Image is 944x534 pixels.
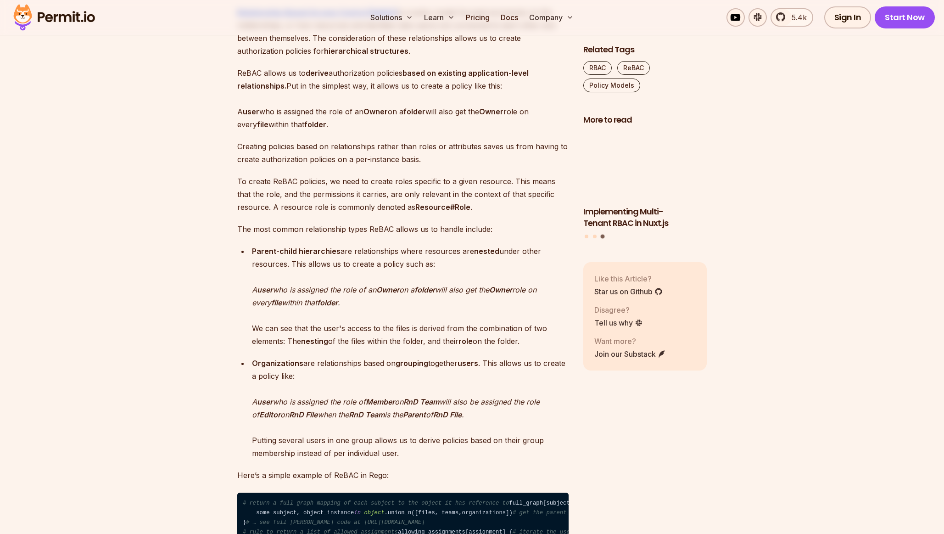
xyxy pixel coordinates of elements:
a: Policy Models [583,79,640,92]
a: Pricing [462,8,493,27]
strong: Organizations [252,359,303,368]
p: ReBAC allows us to authorization policies Put in the simplest way, it allows us to create a polic... [237,67,569,131]
em: on [395,397,403,406]
div: Posts [583,131,707,240]
em: A [252,285,257,294]
p: Like this Article? [594,273,663,284]
strong: Owner [479,107,503,116]
em: will also get the [435,285,489,294]
em: A [252,397,257,406]
em: on [280,410,289,419]
em: who is [273,397,295,406]
strong: derive [306,68,329,78]
strong: hierarchical structures [324,46,408,56]
img: Implementing Multi-Tenant RBAC in Nuxt.js [583,131,707,201]
a: Docs [497,8,522,27]
img: Permit logo [9,2,99,33]
em: . [338,298,340,307]
a: Sign In [824,6,871,28]
p: Want more? [594,336,666,347]
li: 3 of 3 [583,131,707,229]
p: Here’s a simple example of ReBAC in Rego: [237,469,569,482]
p: are relationships based on together . This allows us to create a policy like: Putting several use... [252,357,569,460]
p: The most common relationship types ReBAC allows us to handle include: [237,223,569,236]
strong: users [458,359,478,368]
strong: Owner [363,107,388,116]
strong: folder [403,107,425,116]
a: ReBAC [617,61,650,75]
p: are relationships where resources are under other resources. This allows us to create a policy su... [252,245,569,348]
span: # get the parent_id the subject is referring [513,510,661,516]
em: of [426,410,433,419]
strong: grouping [396,359,428,368]
em: within that [282,298,317,307]
em: assigned the role of an [297,285,376,294]
button: Go to slide 1 [585,235,588,239]
h2: Related Tags [583,44,707,56]
em: assigned the role of [297,397,366,406]
p: To create ReBAC policies, we need to create roles specific to a given resource. This means that t... [237,175,569,214]
button: Company [525,8,577,27]
button: Learn [420,8,458,27]
strong: Member [366,397,395,406]
p: Disagree? [594,304,643,315]
a: 5.4k [771,8,813,27]
em: role on every [252,285,536,307]
strong: RnD File [289,410,318,419]
strong: Owner [489,285,512,294]
strong: Parent [403,410,426,419]
em: who is [273,285,295,294]
strong: folder [317,298,338,307]
strong: folder [414,285,435,294]
button: Go to slide 2 [593,235,597,239]
strong: role [458,337,473,346]
em: on a [399,285,414,294]
span: # … see full [PERSON_NAME] code at [URL][DOMAIN_NAME] [246,519,425,526]
strong: user [257,285,273,294]
a: Join our Substack [594,349,666,360]
strong: user [243,107,259,116]
a: Star us on Github [594,286,663,297]
strong: RnD Team [349,410,385,419]
strong: RnD File [433,410,462,419]
strong: file [257,120,268,129]
a: Start Now [875,6,935,28]
em: when the [318,410,349,419]
p: Creating policies based on relationships rather than roles or attributes saves us from having to ... [237,140,569,166]
button: Solutions [367,8,417,27]
button: Go to slide 3 [601,235,605,239]
strong: file [271,298,282,307]
strong: user [257,397,273,406]
strong: nesting [301,337,328,346]
strong: RnD Team [403,397,439,406]
strong: Editor [259,410,280,419]
strong: Owner [376,285,399,294]
h3: Implementing Multi-Tenant RBAC in Nuxt.js [583,206,707,229]
span: 5.4k [786,12,807,23]
h2: More to read [583,114,707,126]
span: object [364,510,384,516]
em: is the [385,410,403,419]
em: . [462,410,464,419]
strong: nested [474,247,499,256]
a: RBAC [583,61,612,75]
strong: Parent-child hierarchies [252,247,341,256]
span: # return a full graph mapping of each subject to the object it has reference to [243,500,509,506]
span: in [354,510,361,516]
strong: Resource#Role [415,202,470,212]
a: Tell us why [594,317,643,328]
em: will also be assigned the role of [252,397,540,419]
strong: folder [304,120,326,129]
a: Implementing Multi-Tenant RBAC in Nuxt.jsImplementing Multi-Tenant RBAC in Nuxt.js [583,131,707,229]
